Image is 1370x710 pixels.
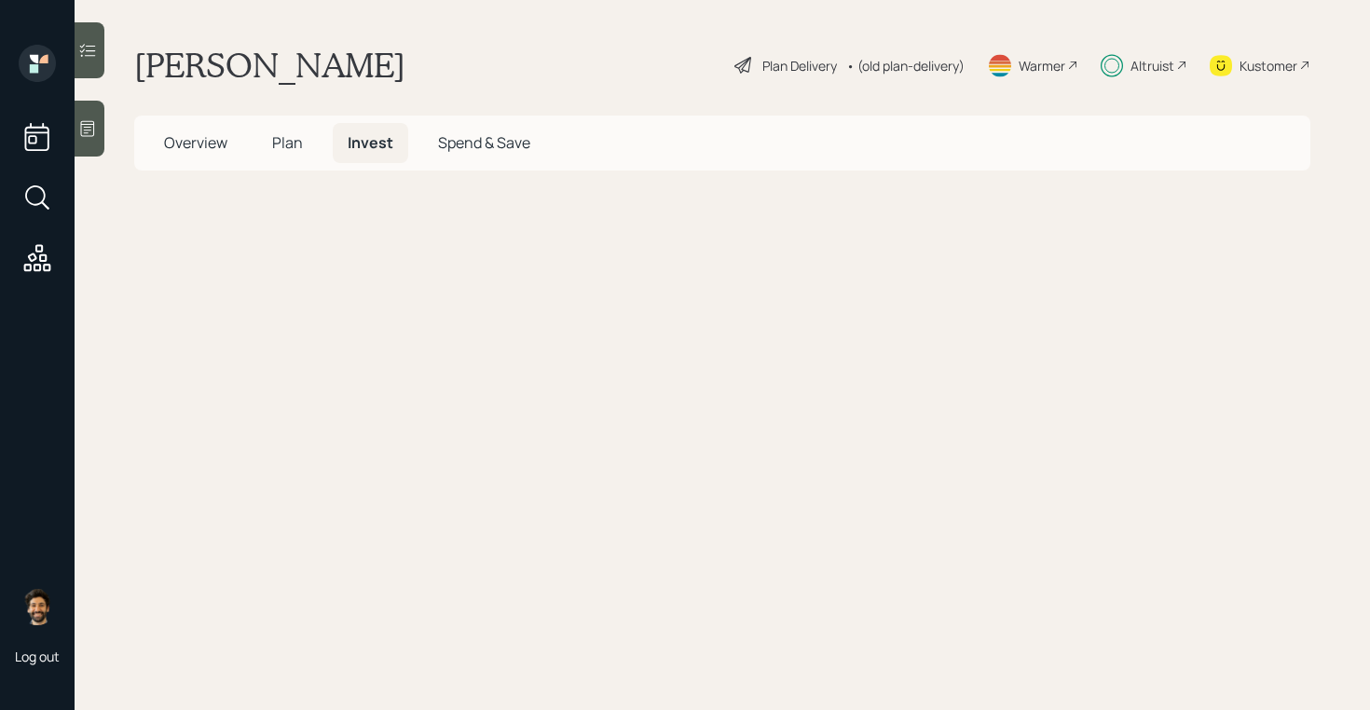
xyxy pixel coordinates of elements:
[1240,56,1297,75] div: Kustomer
[846,56,965,75] div: • (old plan-delivery)
[1019,56,1065,75] div: Warmer
[164,132,227,153] span: Overview
[1130,56,1174,75] div: Altruist
[438,132,530,153] span: Spend & Save
[272,132,303,153] span: Plan
[19,588,56,625] img: eric-schwartz-headshot.png
[348,132,393,153] span: Invest
[762,56,837,75] div: Plan Delivery
[134,45,405,86] h1: [PERSON_NAME]
[15,648,60,665] div: Log out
